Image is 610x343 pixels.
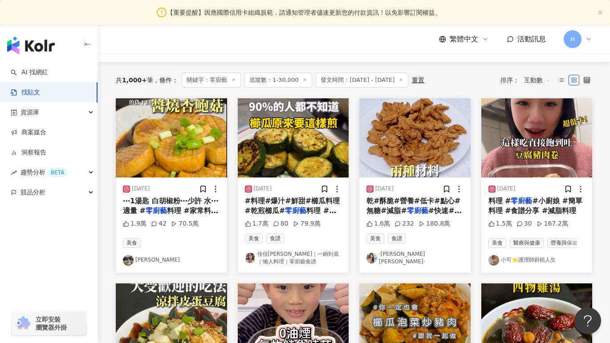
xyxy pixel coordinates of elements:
span: 美食 [245,234,263,243]
div: 79.9萬 [293,219,321,228]
a: 找貼文 [11,88,40,97]
div: 30 [516,219,532,228]
span: 資源庫 [20,102,39,122]
div: [DATE] [132,185,150,193]
img: KOL Avatar [123,255,134,266]
img: post-image [481,98,593,178]
span: 營養與保健 [547,238,581,248]
span: 活動訊息 [517,35,546,43]
mark: 零廚藝 [407,206,428,215]
img: KOL Avatar [488,255,499,266]
span: 競品分析 [20,182,45,202]
div: 重置 [412,77,424,84]
span: ⋯1湯匙 白胡椒粉⋯少許 水⋯適量 # [123,197,218,215]
div: 共 筆 [116,77,153,84]
span: 條件 ： [153,77,178,84]
a: searchAI 找網紅 [11,68,48,77]
div: [DATE] [375,185,394,193]
div: 42 [151,219,167,228]
span: 醫療與健康 [510,238,544,248]
div: 1.7萬 [245,219,268,228]
span: H [570,34,575,44]
img: post-image [359,98,471,178]
a: KOL Avatar[PERSON_NAME] [123,255,220,266]
span: 1,000+ [122,77,147,84]
mark: 零廚藝 [146,206,167,215]
span: 美食 [366,234,384,243]
div: 70.5萬 [171,219,199,228]
div: 80 [273,219,289,228]
a: chrome extension立即安裝 瀏覽器外掛 [12,311,86,335]
span: 食譜 [266,234,284,243]
span: 料理 #家常料理 #杏鮑菇料理 # [123,206,218,225]
span: 追蹤數：1-30,000 [244,73,312,88]
span: 趨勢分析 [20,162,68,182]
span: 【重要提醒】因應國際信用卡組織規範，請通知管理者儘速更新您的付款資訊！以免影響訂閱權益。 [167,8,441,17]
span: close [598,10,603,15]
div: 232 [394,219,414,228]
span: 互動數 [524,73,551,87]
div: 1.5萬 [488,219,512,228]
span: 立即安裝 瀏覽器外掛 [36,315,67,331]
iframe: Help Scout Beacon - Open [574,307,601,334]
span: rise [11,169,17,176]
mark: 零廚藝 [511,197,532,205]
button: close [598,10,603,16]
div: BETA [47,168,68,177]
span: 料理 # [306,206,336,215]
mark: 零廚藝 [285,206,306,215]
a: 商案媒合 [11,128,46,137]
div: 167.2萬 [537,219,568,228]
img: logo [7,36,55,54]
div: 1.6萬 [366,219,390,228]
span: 發文時間：[DATE] - [DATE] [316,73,408,88]
span: 料理 # [488,197,511,205]
span: 繁體中文 [450,34,478,44]
span: 關鍵字：零廚藝 [182,73,241,88]
span: 乾#酥脆#營養#低卡#點心#無糖#減脂# [366,197,460,215]
img: post-image [238,98,349,178]
span: 美食 [123,238,141,248]
span: 食譜 [388,234,406,243]
div: 排序： [500,73,556,87]
div: [DATE] [254,185,272,193]
a: 洞察報告 [11,148,46,157]
a: KOL Avatar·[PERSON_NAME][PERSON_NAME]· [366,250,464,266]
img: post-image [116,98,227,178]
span: #料理#爆汁#鮮甜#櫛瓜料理#乾煎櫛瓜# [245,197,340,215]
div: 1.9萬 [123,219,146,228]
div: [DATE] [497,185,516,193]
img: chrome extension [14,316,32,331]
span: 美食 [488,238,506,248]
img: KOL Avatar [366,253,377,263]
a: KOL Avatar小可⭐️護理師斜槓人生 [488,255,586,266]
div: 180.8萬 [419,219,450,228]
span: #小廚娘 #簡單料理 #食譜分享 #減脂料理 [488,197,582,215]
a: KOL Avatar佳佳[PERSON_NAME]｜一鍋到底｜懶人料理｜零廚藝食譜 [245,250,342,266]
img: KOL Avatar [245,253,256,263]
